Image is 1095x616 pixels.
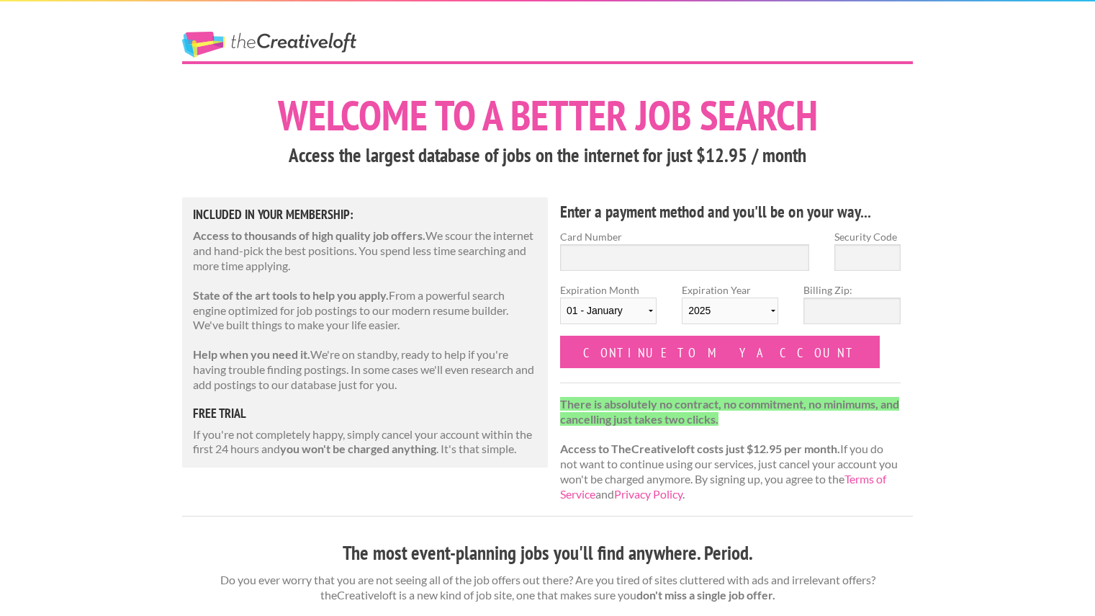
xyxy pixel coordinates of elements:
[614,487,682,501] a: Privacy Policy
[560,336,880,368] input: Continue to my account
[193,427,537,457] p: If you're not completely happy, simply cancel your account within the first 24 hours and . It's t...
[193,228,425,242] strong: Access to thousands of high quality job offers.
[182,32,356,58] a: The Creative Loft
[682,298,778,324] select: Expiration Year
[193,407,537,420] h5: free trial
[560,298,657,324] select: Expiration Month
[560,282,657,336] label: Expiration Month
[182,540,913,567] h3: The most event-planning jobs you'll find anywhere. Period.
[803,282,900,298] label: Billing Zip:
[560,200,901,223] h4: Enter a payment method and you'll be on your way...
[682,282,778,336] label: Expiration Year
[193,347,537,392] p: We're on standby, ready to help if you're having trouble finding postings. In some cases we'll ev...
[280,442,436,455] strong: you won't be charged anything
[834,229,901,244] label: Security Code
[636,588,775,602] strong: don't miss a single job offer.
[560,472,886,501] a: Terms of Service
[182,94,913,136] h1: Welcome to a better job search
[182,142,913,169] h3: Access the largest database of jobs on the internet for just $12.95 / month
[560,442,840,455] strong: Access to TheCreativeloft costs just $12.95 per month.
[193,288,537,333] p: From a powerful search engine optimized for job postings to our modern resume builder. We've buil...
[193,288,389,302] strong: State of the art tools to help you apply.
[560,397,899,426] strong: There is absolutely no contract, no commitment, no minimums, and cancelling just takes two clicks.
[560,229,809,244] label: Card Number
[193,228,537,273] p: We scour the internet and hand-pick the best positions. You spend less time searching and more ti...
[560,397,901,502] p: If you do not want to continue using our services, just cancel your account you won't be charged ...
[193,347,310,361] strong: Help when you need it.
[193,208,537,221] h5: Included in Your Membership:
